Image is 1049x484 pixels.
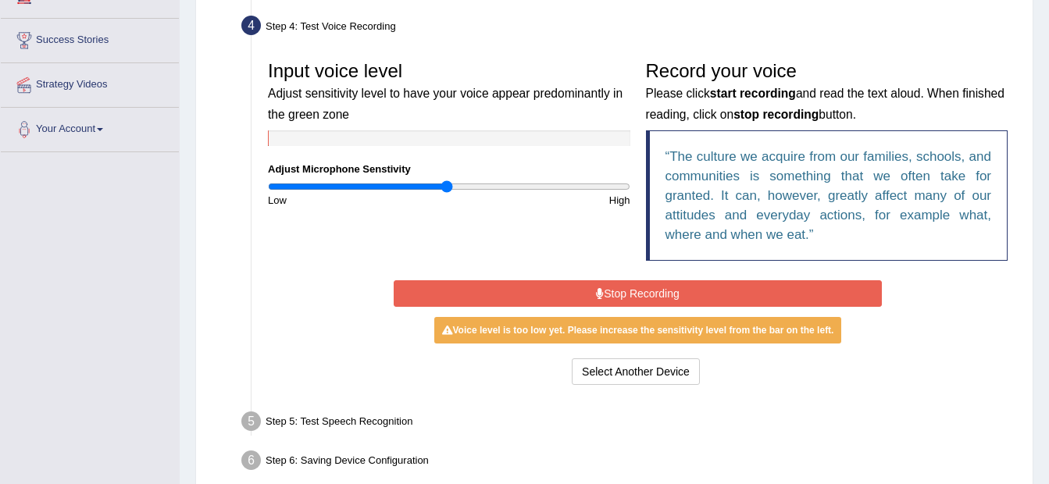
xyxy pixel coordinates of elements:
[1,63,179,102] a: Strategy Videos
[646,87,1004,120] small: Please click and read the text aloud. When finished reading, click on button.
[260,193,449,208] div: Low
[394,280,882,307] button: Stop Recording
[733,108,819,121] b: stop recording
[449,193,638,208] div: High
[268,162,411,176] label: Adjust Microphone Senstivity
[234,446,1026,480] div: Step 6: Saving Device Configuration
[234,11,1026,45] div: Step 4: Test Voice Recording
[234,407,1026,441] div: Step 5: Test Speech Recognition
[646,61,1008,123] h3: Record your voice
[1,108,179,147] a: Your Account
[665,149,992,242] q: The culture we acquire from our families, schools, and communities is something that we often tak...
[268,61,630,123] h3: Input voice level
[572,358,700,385] button: Select Another Device
[434,317,842,343] div: Voice level is too low yet. Please increase the sensitivity level from the bar on the left.
[1,19,179,58] a: Success Stories
[710,87,796,100] b: start recording
[268,87,623,120] small: Adjust sensitivity level to have your voice appear predominantly in the green zone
